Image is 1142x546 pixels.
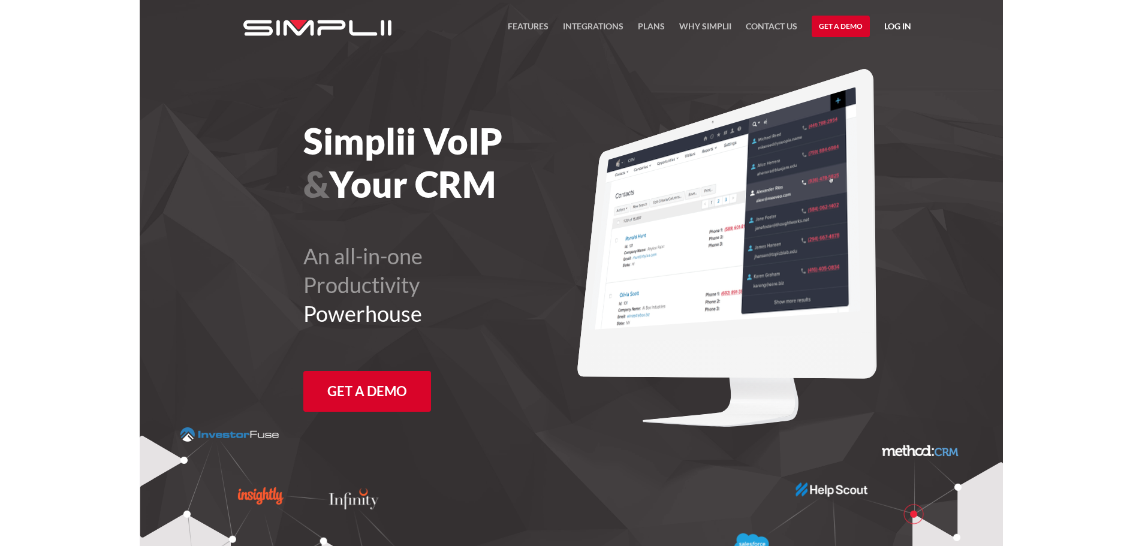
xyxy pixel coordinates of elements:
[303,119,637,206] h1: Simplii VoIP Your CRM
[812,16,870,37] a: Get a Demo
[638,19,665,41] a: Plans
[563,19,623,41] a: Integrations
[303,162,329,206] span: &
[884,19,911,37] a: Log in
[243,20,391,36] img: Simplii
[303,242,637,328] h2: An all-in-one Productivity
[508,19,549,41] a: FEATURES
[303,371,431,412] a: Get a Demo
[303,300,422,327] span: Powerhouse
[746,19,797,41] a: Contact US
[679,19,731,41] a: Why Simplii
